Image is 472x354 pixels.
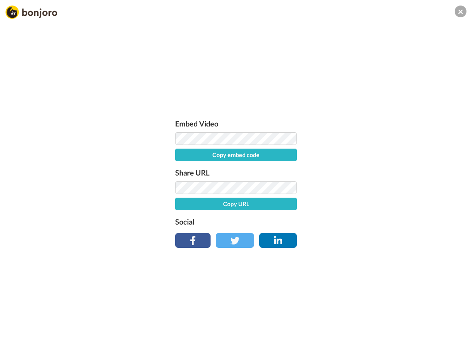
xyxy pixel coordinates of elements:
[6,6,57,19] img: Bonjoro Logo
[175,118,297,129] label: Embed Video
[175,198,297,210] button: Copy URL
[175,167,297,178] label: Share URL
[175,216,297,228] label: Social
[175,149,297,161] button: Copy embed code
